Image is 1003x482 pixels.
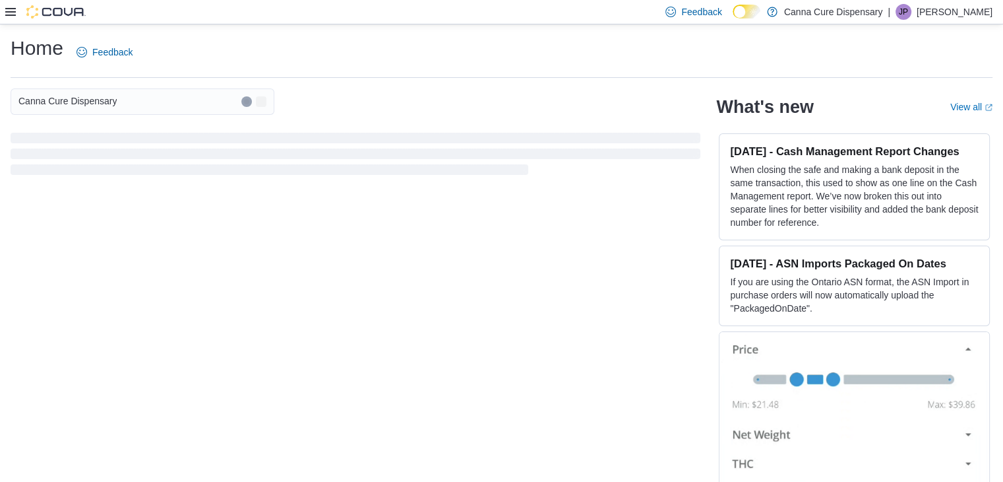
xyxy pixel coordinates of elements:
p: Canna Cure Dispensary [784,4,882,20]
input: Dark Mode [733,5,760,18]
a: Feedback [71,39,138,65]
p: | [888,4,890,20]
span: Dark Mode [733,18,733,19]
a: View allExternal link [950,102,992,112]
h3: [DATE] - ASN Imports Packaged On Dates [730,257,979,270]
span: Loading [11,135,700,178]
p: [PERSON_NAME] [917,4,992,20]
p: When closing the safe and making a bank deposit in the same transaction, this used to show as one... [730,163,979,229]
button: Open list of options [256,96,266,107]
h3: [DATE] - Cash Management Report Changes [730,145,979,158]
p: If you are using the Ontario ASN format, the ASN Import in purchase orders will now automatically... [730,275,979,315]
span: Feedback [681,5,721,18]
div: James Pasmore [896,4,911,20]
h2: What's new [716,96,813,118]
img: Cova [26,5,86,18]
h1: Home [11,35,63,61]
button: Clear input [241,96,252,107]
span: JP [899,4,908,20]
span: Canna Cure Dispensary [18,93,117,109]
svg: External link [985,104,992,112]
span: Feedback [92,46,133,59]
